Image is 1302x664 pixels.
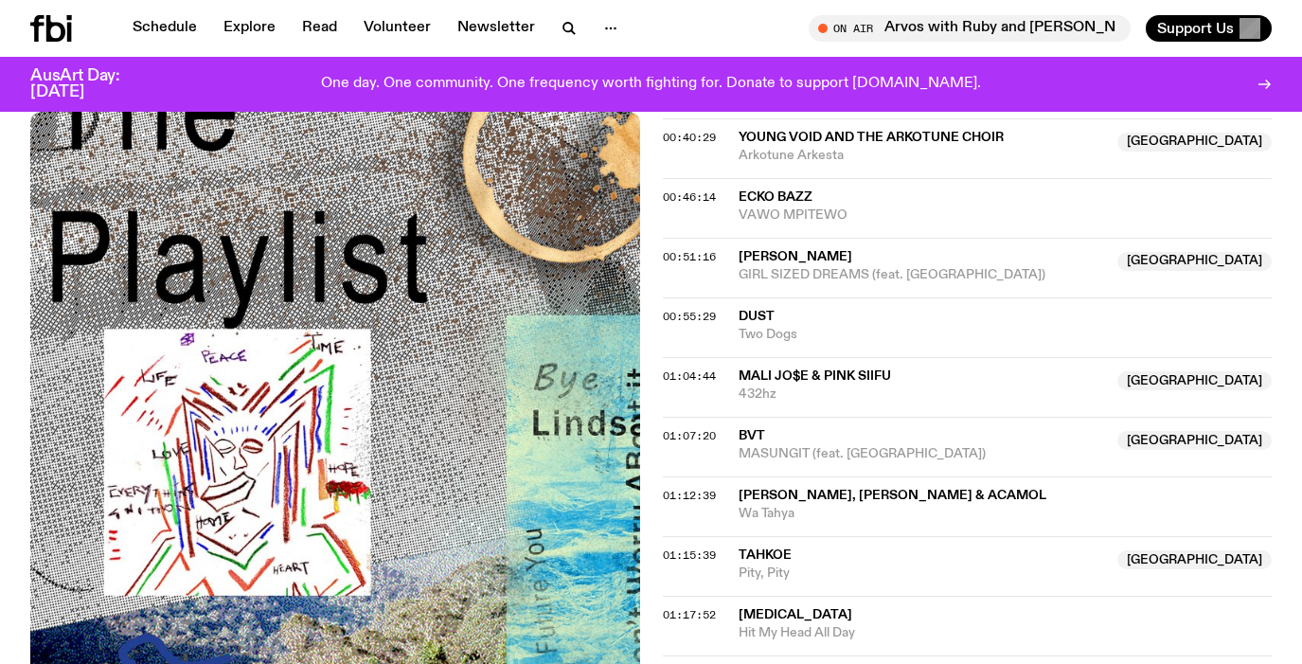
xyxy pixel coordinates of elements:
[321,76,981,93] p: One day. One community. One frequency worth fighting for. Donate to support [DOMAIN_NAME].
[739,310,775,323] span: dust
[739,369,891,383] span: MALI JO$E & Pink Siifu
[739,505,1273,523] span: Wa Tahya
[663,491,716,501] button: 01:12:39
[739,489,1046,502] span: [PERSON_NAME], [PERSON_NAME] & Acamol
[739,250,852,263] span: [PERSON_NAME]
[446,15,546,42] a: Newsletter
[663,371,716,382] button: 01:04:44
[663,368,716,384] span: 01:04:44
[739,386,1107,404] span: 432hz
[739,206,1273,224] span: VAWO MPITEWO
[663,309,716,324] span: 00:55:29
[1117,371,1272,390] span: [GEOGRAPHIC_DATA]
[663,189,716,205] span: 00:46:14
[739,624,1273,642] span: Hit My Head All Day
[291,15,348,42] a: Read
[1117,431,1272,450] span: [GEOGRAPHIC_DATA]
[1117,252,1272,271] span: [GEOGRAPHIC_DATA]
[739,548,792,562] span: Tahkoe
[663,249,716,264] span: 00:51:16
[663,312,716,322] button: 00:55:29
[663,550,716,561] button: 01:15:39
[739,190,812,204] span: Ecko Bazz
[739,429,765,442] span: BVT
[739,608,852,621] span: [MEDICAL_DATA]
[663,252,716,262] button: 00:51:16
[121,15,208,42] a: Schedule
[809,15,1131,42] button: On AirArvos with Ruby and [PERSON_NAME]
[739,266,1107,284] span: GIRL SIZED DREAMS (feat. [GEOGRAPHIC_DATA])
[663,488,716,503] span: 01:12:39
[739,326,1273,344] span: Two Dogs
[663,192,716,203] button: 00:46:14
[663,610,716,620] button: 01:17:52
[663,607,716,622] span: 01:17:52
[1117,550,1272,569] span: [GEOGRAPHIC_DATA]
[663,547,716,563] span: 01:15:39
[663,428,716,443] span: 01:07:20
[663,133,716,143] button: 00:40:29
[739,445,1107,463] span: MASUNGIT (feat. [GEOGRAPHIC_DATA])
[739,565,1107,583] span: Pity, Pity
[663,431,716,441] button: 01:07:20
[1117,133,1272,152] span: [GEOGRAPHIC_DATA]
[663,130,716,145] span: 00:40:29
[1157,20,1234,37] span: Support Us
[1146,15,1272,42] button: Support Us
[739,147,1107,165] span: Arkotune Arkesta
[352,15,442,42] a: Volunteer
[212,15,287,42] a: Explore
[30,68,152,100] h3: AusArt Day: [DATE]
[739,131,1004,144] span: Young Void and the Arkotune Choir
